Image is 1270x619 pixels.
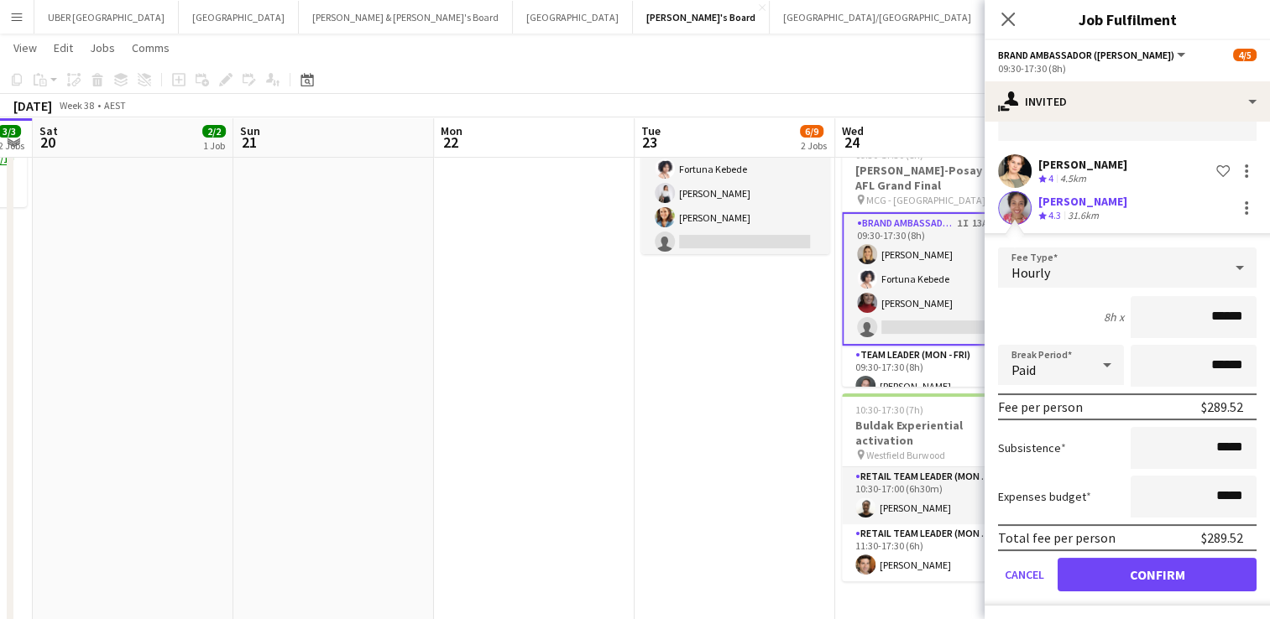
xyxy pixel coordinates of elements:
span: 4.3 [1048,209,1061,221]
h3: [PERSON_NAME]-Posay @ AFL Grand Final [842,163,1030,193]
span: Brand Ambassador (Mon - Fri) [998,49,1174,61]
button: [GEOGRAPHIC_DATA] [179,1,299,34]
span: Mon [441,123,463,138]
div: 1 Job [203,139,225,152]
span: Paid [1011,362,1036,378]
div: $289.52 [1201,529,1243,546]
span: 22 [438,133,463,152]
app-job-card: 10:30-17:30 (7h)2/2Buldak Experiential activation Westfield Burwood2 RolesRETAIL Team Leader (Mon... [842,393,1030,581]
span: Westfield Burwood [866,449,945,461]
button: Confirm [1058,558,1257,591]
span: Sun [240,123,260,138]
a: Comms [125,37,176,59]
button: Cancel [998,558,1051,591]
div: [DATE] [13,97,52,114]
span: 4/5 [1233,49,1257,61]
h3: Buldak Experiential activation [842,418,1030,448]
span: 23 [639,133,661,152]
app-job-card: 09:30-17:30 (8h)4/5[PERSON_NAME]-Posay @ AFL Grand Final MCG - [GEOGRAPHIC_DATA]2 RolesBrand Amba... [842,138,1030,387]
app-card-role: RETAIL Team Leader (Mon - Fri)1/111:30-17:30 (6h)[PERSON_NAME] [842,524,1030,581]
button: [PERSON_NAME] & [PERSON_NAME]'s Board [299,1,513,34]
a: Edit [47,37,80,59]
div: Total fee per person [998,529,1116,546]
app-card-role: Brand Ambassador ([PERSON_NAME])1I13A3/409:30-17:30 (8h)[PERSON_NAME]Fortuna Kebede[PERSON_NAME] [842,212,1030,346]
button: [PERSON_NAME]'s Board [633,1,770,34]
span: Jobs [90,40,115,55]
div: 4.5km [1057,172,1090,186]
label: Subsistence [998,440,1066,455]
app-card-role: Brand Ambassador ([PERSON_NAME])3I8A5/815:00-15:30 (30m)[PERSON_NAME][PERSON_NAME]Fortuna Kebede[... [641,80,829,307]
div: 09:30-17:30 (8h) [998,62,1257,75]
span: Week 38 [55,99,97,112]
span: 21 [238,133,260,152]
span: 20 [37,133,58,152]
span: Edit [54,40,73,55]
span: Wed [842,123,864,138]
button: [GEOGRAPHIC_DATA] [513,1,633,34]
span: MCG - [GEOGRAPHIC_DATA] [866,194,985,206]
label: Expenses budget [998,489,1091,504]
span: Sat [39,123,58,138]
span: View [13,40,37,55]
div: Fee per person [998,398,1083,415]
span: 24 [839,133,864,152]
span: Tue [641,123,661,138]
button: UBER [GEOGRAPHIC_DATA] [34,1,179,34]
a: Jobs [83,37,122,59]
div: AEST [104,99,126,112]
div: 8h x [1104,309,1124,325]
div: [PERSON_NAME] [1038,157,1127,172]
span: Comms [132,40,170,55]
div: Invited [985,81,1270,122]
div: 2 Jobs [801,139,827,152]
span: 4 [1048,172,1053,185]
span: 6/9 [800,125,823,138]
div: [PERSON_NAME] [1038,194,1127,209]
span: Hourly [1011,264,1050,281]
button: Brand Ambassador ([PERSON_NAME]) [998,49,1188,61]
span: 2/2 [202,125,226,138]
app-card-role: RETAIL Team Leader (Mon - Fri)1/110:30-17:00 (6h30m)[PERSON_NAME] [842,467,1030,524]
div: 31.6km [1064,209,1102,223]
a: View [7,37,44,59]
div: $289.52 [1201,398,1243,415]
span: 10:30-17:30 (7h) [855,403,923,416]
button: [GEOGRAPHIC_DATA]/[GEOGRAPHIC_DATA] [770,1,985,34]
h3: Job Fulfilment [985,8,1270,30]
app-card-role: Team Leader (Mon - Fri)1/109:30-17:30 (8h)[PERSON_NAME] [842,346,1030,403]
